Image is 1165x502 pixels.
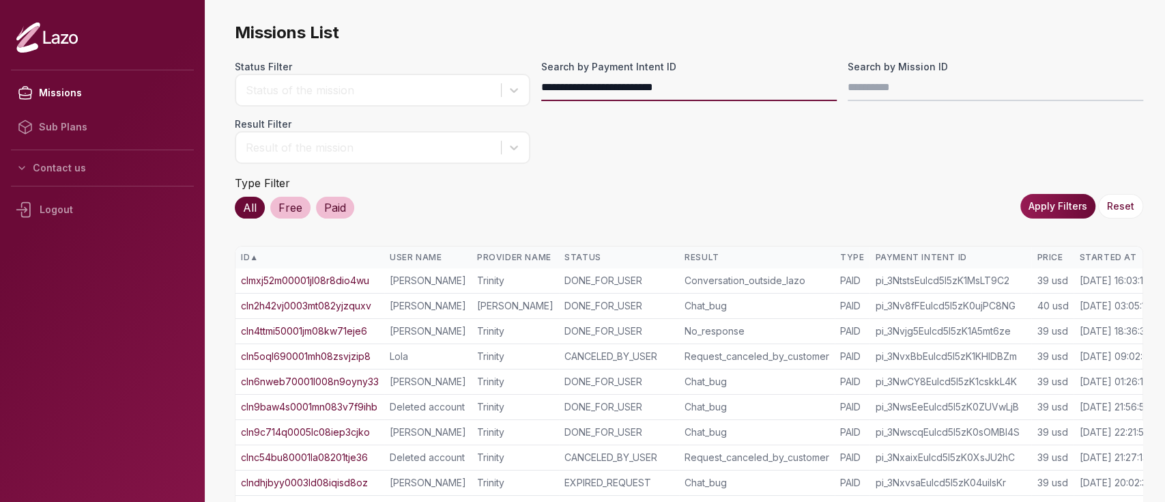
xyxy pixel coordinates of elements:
button: Contact us [11,156,194,180]
div: [PERSON_NAME] [390,426,466,439]
div: Deleted account [390,400,466,414]
div: PAID [840,299,864,313]
div: pi_3NwscqEulcd5I5zK0sOMBI4S [875,426,1026,439]
div: DONE_FOR_USER [564,324,674,338]
div: Chat_bug [685,426,829,439]
a: Sub Plans [11,110,194,144]
div: Payment Intent ID [875,252,1026,263]
div: [DATE] 22:21:58 [1079,426,1149,439]
div: ID [241,252,379,263]
div: pi_3NxvsaEulcd5I5zK04uiIsKr [875,476,1026,490]
div: DONE_FOR_USER [564,274,674,288]
div: Result of the mission [246,139,494,156]
div: PAID [840,274,864,288]
a: cln5oql690001mh08zsvjzip8 [241,350,371,363]
label: Search by Payment Intent ID [541,60,837,74]
a: cln2h42vj0003mt082yjzquxv [241,299,371,313]
div: DONE_FOR_USER [564,426,674,439]
a: cln9c714q0005lc08iep3cjko [241,426,370,439]
div: All [235,197,265,219]
div: Lola [390,350,466,363]
div: Free [270,197,311,219]
div: Status [564,252,674,263]
div: [PERSON_NAME] [390,375,466,389]
div: 39 usd [1037,350,1068,363]
div: PAID [840,451,864,464]
div: Request_canceled_by_customer [685,451,829,464]
div: [DATE] 18:36:35 [1079,324,1150,338]
div: Started At [1079,252,1153,263]
span: Missions List [235,22,1143,44]
div: Chat_bug [685,476,829,490]
div: [DATE] 20:02:35 [1079,476,1152,490]
div: [PERSON_NAME] [390,476,466,490]
label: Status Filter [235,60,530,74]
div: Provider Name [477,252,553,263]
label: Search by Mission ID [848,60,1143,74]
div: CANCELED_BY_USER [564,451,674,464]
div: pi_3NvxBbEulcd5I5zK1KHIDBZm [875,350,1026,363]
label: Type Filter [235,176,290,190]
div: 39 usd [1037,324,1068,338]
div: Request_canceled_by_customer [685,350,829,363]
a: clndhjbyy0003ld08iqisd8oz [241,476,368,490]
div: Trinity [477,375,553,389]
div: PAID [840,350,864,363]
div: Result [685,252,829,263]
div: Chat_bug [685,400,829,414]
div: [PERSON_NAME] [390,274,466,288]
div: 39 usd [1037,451,1068,464]
div: Paid [316,197,354,219]
div: Trinity [477,350,553,363]
div: [PERSON_NAME] [477,299,553,313]
div: PAID [840,400,864,414]
span: ▲ [250,252,258,263]
div: EXPIRED_REQUEST [564,476,674,490]
div: Trinity [477,324,553,338]
div: Chat_bug [685,375,829,389]
div: DONE_FOR_USER [564,299,674,313]
div: Logout [11,192,194,227]
div: pi_3Nvjg5Eulcd5I5zK1A5mt6ze [875,324,1026,338]
div: Trinity [477,274,553,288]
div: pi_3Nv8fFEulcd5I5zK0ujPC8NG [875,299,1026,313]
div: 39 usd [1037,274,1068,288]
a: cln6nweb70001l008n9oyny33 [241,375,379,389]
div: 40 usd [1037,299,1068,313]
a: clnc54bu80001la08201tje36 [241,451,368,464]
div: pi_3NxaixEulcd5I5zK0XsJU2hC [875,451,1026,464]
div: PAID [840,324,864,338]
div: [PERSON_NAME] [390,299,466,313]
div: [DATE] 09:02:01 [1079,350,1151,363]
div: [DATE] 16:03:10 [1079,274,1149,288]
div: Status of the mission [246,82,494,98]
div: User Name [390,252,466,263]
div: Trinity [477,476,553,490]
a: cln4ttmi50001jm08kw71eje6 [241,324,367,338]
div: pi_3NwCY8Eulcd5I5zK1cskkL4K [875,375,1026,389]
div: [DATE] 01:26:19 [1079,375,1149,389]
button: Reset [1098,194,1143,219]
div: PAID [840,426,864,439]
div: Trinity [477,400,553,414]
div: [DATE] 03:05:15 [1079,299,1150,313]
div: Conversation_outside_lazo [685,274,829,288]
div: DONE_FOR_USER [564,375,674,389]
div: 39 usd [1037,400,1068,414]
div: pi_3NtstsEulcd5I5zK1MsLT9C2 [875,274,1026,288]
div: [DATE] 21:27:13 [1079,451,1147,464]
div: 39 usd [1037,375,1068,389]
div: PAID [840,375,864,389]
a: cln9baw4s0001mn083v7f9ihb [241,400,377,414]
div: Price [1037,252,1068,263]
button: Apply Filters [1020,194,1095,219]
div: Deleted account [390,451,466,464]
a: clmxj52m00001jl08r8dio4wu [241,274,369,288]
div: Type [840,252,864,263]
div: [PERSON_NAME] [390,324,466,338]
div: CANCELED_BY_USER [564,350,674,363]
a: Missions [11,76,194,110]
div: [DATE] 21:56:59 [1079,400,1150,414]
div: DONE_FOR_USER [564,400,674,414]
label: Result Filter [235,117,530,131]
